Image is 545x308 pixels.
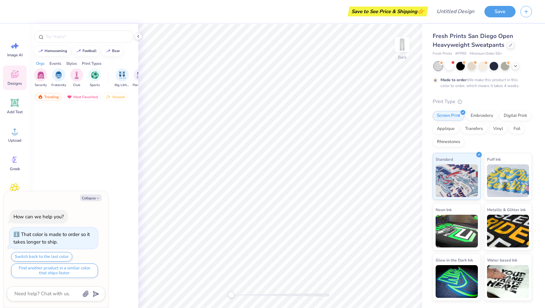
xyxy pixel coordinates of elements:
span: Sports [90,83,100,88]
span: Standard [436,156,453,163]
button: football [72,46,100,56]
div: Foil [509,124,525,134]
span: Image AI [7,52,23,58]
button: filter button [34,68,47,88]
span: Fresh Prints [433,51,452,57]
img: most_fav.gif [67,95,72,99]
button: filter button [88,68,101,88]
span: # FP90 [455,51,466,57]
strong: Made to order: [441,77,468,82]
div: football [83,49,97,53]
div: Most Favorited [64,93,101,101]
img: Puff Ink [487,164,529,197]
div: That color is made to order so it takes longer to ship. [13,231,90,245]
img: trend_line.gif [105,49,111,53]
button: Collapse [80,194,102,201]
span: Glow in the Dark Ink [436,257,473,263]
img: Water based Ink [487,265,529,298]
div: filter for Sorority [34,68,47,88]
img: trending.gif [38,95,43,99]
img: Sorority Image [37,71,45,79]
img: Parent's Weekend Image [137,71,144,79]
button: filter button [70,68,83,88]
div: Vinyl [489,124,507,134]
span: Metallic & Glitter Ink [487,206,526,213]
input: Try "Alpha" [45,33,129,40]
button: filter button [51,68,66,88]
button: homecoming [34,46,70,56]
span: Club [73,83,80,88]
span: Water based Ink [487,257,517,263]
span: Sorority [35,83,47,88]
div: Accessibility label [228,292,235,298]
img: trend_line.gif [38,49,43,53]
span: Minimum Order: 50 + [470,51,502,57]
span: Add Text [7,109,23,115]
span: Puff Ink [487,156,501,163]
button: filter button [133,68,148,88]
img: Club Image [73,71,80,79]
button: Find another product in a similar color that ships faster [11,263,98,278]
div: Save to See Price & Shipping [349,7,426,16]
span: Neon Ink [436,206,452,213]
span: 👉 [417,7,424,15]
span: Fraternity [51,83,66,88]
div: filter for Fraternity [51,68,66,88]
img: Big Little Reveal Image [119,71,126,79]
span: Fresh Prints San Diego Open Heavyweight Sweatpants [433,32,513,49]
div: bear [112,49,120,53]
img: newest.gif [106,95,111,99]
img: Sports Image [91,71,99,79]
img: Fraternity Image [55,71,62,79]
div: Screen Print [433,111,464,121]
div: We make this product in this color to order, which means it takes 4 weeks. [441,77,521,89]
button: bear [102,46,123,56]
img: Metallic & Glitter Ink [487,215,529,247]
div: Digital Print [499,111,531,121]
input: Untitled Design [431,5,479,18]
div: filter for Big Little Reveal [115,68,130,88]
button: Switch back to the last color [11,252,72,262]
div: Transfers [461,124,487,134]
span: Designs [8,81,22,86]
div: Rhinestones [433,137,464,147]
span: Greek [10,166,20,172]
span: Big Little Reveal [115,83,130,88]
div: Trending [35,93,62,101]
div: homecoming [45,49,67,53]
img: Standard [436,164,478,197]
div: Embroidery [466,111,498,121]
button: Save [484,6,516,17]
div: filter for Parent's Weekend [133,68,148,88]
div: Newest [103,93,128,101]
img: Glow in the Dark Ink [436,265,478,298]
div: Applique [433,124,459,134]
img: Back [396,38,409,51]
div: Styles [66,61,77,66]
span: Upload [8,138,21,143]
div: filter for Club [70,68,83,88]
div: filter for Sports [88,68,101,88]
span: Parent's Weekend [133,83,148,88]
img: Neon Ink [436,215,478,247]
img: trend_line.gif [76,49,81,53]
div: How can we help you? [13,213,64,220]
button: filter button [115,68,130,88]
div: Events [49,61,61,66]
div: Orgs [36,61,45,66]
div: Print Type [433,98,532,105]
div: Print Types [82,61,102,66]
div: Back [398,54,406,60]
